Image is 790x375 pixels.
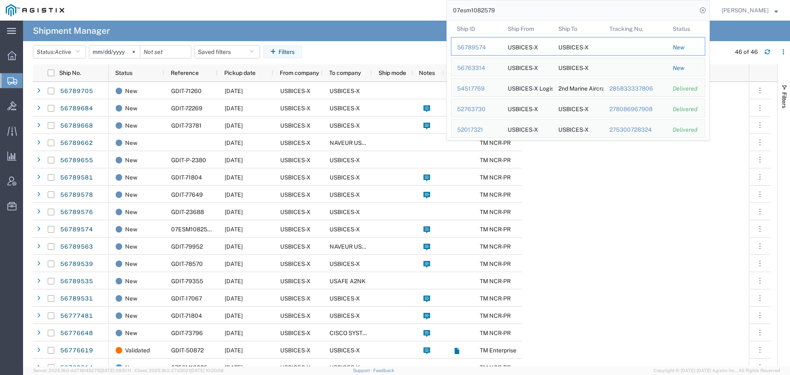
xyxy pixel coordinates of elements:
[125,100,137,117] span: New
[480,191,511,198] span: TM NCR-PR
[280,295,311,302] span: USBICES-X
[330,122,360,129] span: USBICES-X
[225,140,243,146] span: 09/11/2025
[225,312,243,319] span: 09/11/2025
[721,5,778,15] button: [PERSON_NAME]
[60,258,93,271] a: 56789539
[33,21,110,41] h4: Shipment Manager
[125,151,137,169] span: New
[225,226,243,233] span: 09/11/2025
[558,37,589,55] div: USBICES-X
[330,174,360,181] span: USBICES-X
[280,122,311,129] span: USBICES-X
[140,46,191,58] input: Not set
[480,157,511,163] span: TM NCR-PR
[171,191,203,198] span: GDIT-77649
[735,48,758,56] div: 46 of 46
[125,342,150,359] span: Validated
[135,368,223,373] span: Client: 2025.18.0-27d3021
[280,105,311,112] span: USBICES-X
[480,174,511,181] span: TM NCR-PR
[508,99,538,117] div: USBICES-X
[673,126,699,134] div: Delivered
[609,126,662,134] div: 275300728324
[653,367,780,374] span: Copyright © [DATE]-[DATE] Agistix Inc., All Rights Reserved
[171,261,203,267] span: GDIT-78570
[225,278,243,284] span: 09/11/2025
[480,209,511,215] span: TM NCR-PR
[171,174,202,181] span: GDIT-71804
[673,84,699,93] div: Delivered
[190,368,223,373] span: [DATE] 10:20:09
[330,140,410,146] span: NAVEUR USBICES-X (EUCOM)
[280,70,319,76] span: From company
[225,347,243,354] span: 09/10/2025
[60,119,93,133] a: 56789668
[55,49,71,55] span: Active
[60,206,93,219] a: 56789576
[558,79,598,96] div: 2nd Marine Aircraft Wing G-6
[280,278,311,284] span: USBICES-X
[330,226,360,233] span: USBICES-X
[60,275,93,288] a: 56789535
[280,209,311,215] span: USBICES-X
[330,295,360,302] span: USBICES-X
[194,45,260,58] button: Saved filters
[280,243,311,250] span: USBICES-X
[171,88,202,94] span: GDIT-71260
[171,70,199,76] span: Reference
[60,292,93,305] a: 56789531
[280,88,311,94] span: USBICES-X
[609,105,662,114] div: 278086967908
[125,134,137,151] span: New
[225,243,243,250] span: 09/11/2025
[171,122,202,129] span: GDIT-73781
[171,278,203,284] span: GDIT-79355
[673,43,699,52] div: New
[125,324,137,342] span: New
[89,46,140,58] input: Not set
[330,347,360,354] span: USBICES-X
[558,99,589,117] div: USBICES-X
[480,261,511,267] span: TM NCR-PR
[508,79,547,96] div: USBICES-X Logistics
[125,238,137,255] span: New
[280,191,311,198] span: USBICES-X
[609,84,662,93] div: 285833337806
[225,364,243,371] span: 09/09/2025
[225,174,243,181] span: 09/11/2025
[60,361,93,375] a: 56763314
[125,203,137,221] span: New
[280,364,311,371] span: USBICES-X
[171,243,203,250] span: GDIT-79952
[508,58,538,76] div: USBICES-X
[225,157,243,163] span: 09/11/2025
[673,105,699,114] div: Delivered
[457,84,496,93] div: 54517769
[457,126,496,134] div: 52017321
[225,88,243,94] span: 09/11/2025
[480,312,511,319] span: TM NCR-PR
[558,120,589,137] div: USBICES-X
[171,312,202,319] span: GDIT-71804
[480,226,511,233] span: TM NCR-PR
[225,209,243,215] span: 09/11/2025
[280,226,311,233] span: USBICES-X
[115,70,132,76] span: Status
[33,368,131,373] span: Server: 2025.18.0-dd719145275
[330,312,360,319] span: USBICES-X
[480,347,516,354] span: TM Enterprise
[225,261,243,267] span: 09/11/2025
[125,117,137,134] span: New
[125,82,137,100] span: New
[100,368,131,373] span: [DATE] 09:51:11
[330,191,360,198] span: USBICES-X
[667,21,705,37] th: Status
[171,226,214,233] span: 07ESM1082579
[553,21,604,37] th: Ship To
[330,157,360,163] span: USBICES-X
[225,295,243,302] span: 09/11/2025
[330,330,462,336] span: CISCO SYSTEMS INC, C/O DB Schenker - U99
[60,85,93,98] a: 56789705
[280,330,311,336] span: USBICES-X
